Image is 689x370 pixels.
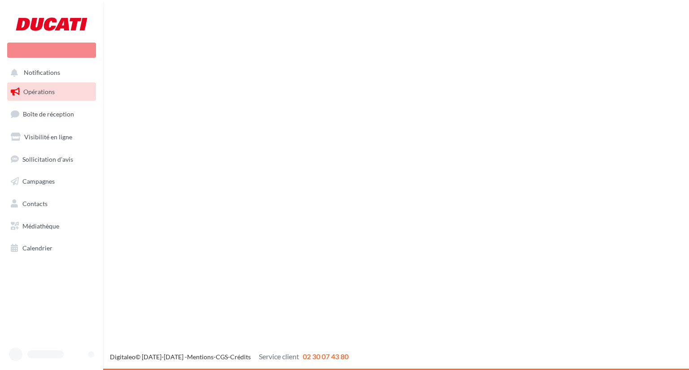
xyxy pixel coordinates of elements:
[7,43,96,58] div: Nouvelle campagne
[22,155,73,163] span: Sollicitation d'avis
[230,353,251,361] a: Crédits
[23,110,74,118] span: Boîte de réception
[24,133,72,141] span: Visibilité en ligne
[5,239,98,258] a: Calendrier
[216,353,228,361] a: CGS
[22,222,59,230] span: Médiathèque
[5,194,98,213] a: Contacts
[5,104,98,124] a: Boîte de réception
[5,172,98,191] a: Campagnes
[22,244,52,252] span: Calendrier
[5,128,98,146] a: Visibilité en ligne
[22,177,55,185] span: Campagnes
[23,88,55,95] span: Opérations
[110,353,135,361] a: Digitaleo
[5,150,98,169] a: Sollicitation d'avis
[5,82,98,101] a: Opérations
[259,352,299,361] span: Service client
[24,69,60,77] span: Notifications
[303,352,349,361] span: 02 30 07 43 80
[22,200,48,207] span: Contacts
[110,353,349,361] span: © [DATE]-[DATE] - - -
[187,353,214,361] a: Mentions
[5,217,98,236] a: Médiathèque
